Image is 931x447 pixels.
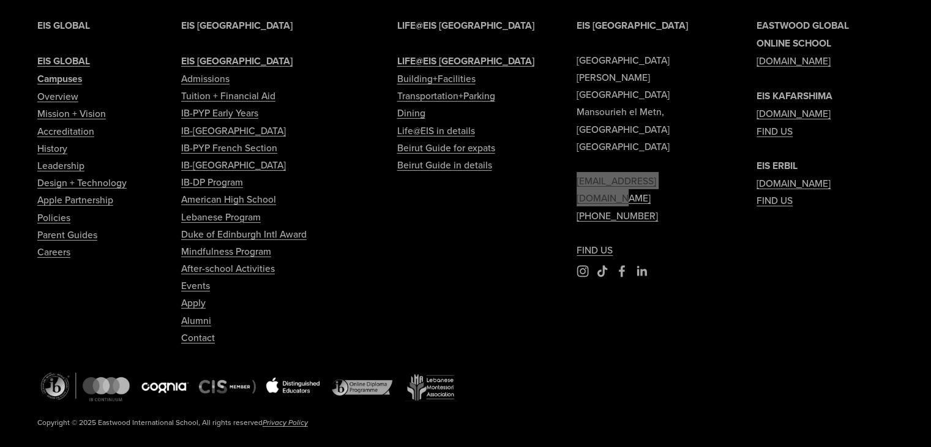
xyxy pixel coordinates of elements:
[37,416,426,429] p: Copyright © 2025 Eastwood International School, All rights reserved
[757,192,793,209] a: FIND US
[181,329,215,346] a: Contact
[263,416,308,429] a: Privacy Policy
[757,18,849,50] strong: EASTWOOD GLOBAL ONLINE SCHOOL
[397,104,425,121] a: Dining
[397,70,475,87] a: Building+Facilities
[616,265,628,277] a: Facebook
[37,157,84,174] a: Leadership
[757,89,832,103] strong: EIS KAFARSHIMA
[37,243,70,260] a: Careers
[397,87,495,104] a: Transportation+Parking
[397,54,534,68] strong: LIFE@EIS [GEOGRAPHIC_DATA]
[263,417,308,427] em: Privacy Policy
[181,70,230,87] a: Admissions
[181,139,277,156] a: IB-PYP French Section
[37,174,127,191] a: Design + Technology
[181,173,243,190] a: IB-DP Program
[397,52,534,70] a: LIFE@EIS [GEOGRAPHIC_DATA]
[37,105,106,122] a: Mission + Vision
[577,17,714,258] p: [GEOGRAPHIC_DATA] [PERSON_NAME][GEOGRAPHIC_DATA] Mansourieh el Metn, [GEOGRAPHIC_DATA] [GEOGRAPHI...
[577,265,589,277] a: Instagram
[37,18,90,32] strong: EIS GLOBAL
[181,208,261,225] a: Lebanese Program
[181,156,286,173] a: IB-[GEOGRAPHIC_DATA]
[181,18,293,32] strong: EIS [GEOGRAPHIC_DATA]
[37,70,82,88] a: Campuses
[757,105,831,122] a: [DOMAIN_NAME]
[181,104,258,121] a: IB-PYP Early Years
[181,242,271,260] a: Mindfulness Program
[37,88,78,105] a: Overview
[577,241,613,258] a: FIND US
[37,52,90,70] a: EIS GLOBAL
[757,52,831,69] a: [DOMAIN_NAME]
[181,52,293,70] a: EIS [GEOGRAPHIC_DATA]
[397,122,474,139] a: Life@EIS in details
[757,175,831,192] a: [DOMAIN_NAME]
[37,140,67,157] a: History
[635,265,648,277] a: LinkedIn
[577,207,658,224] a: [PHONE_NUMBER]
[37,191,113,208] a: Apple Partnership
[757,159,798,173] strong: EIS ERBIL
[596,265,608,277] a: TikTok
[757,122,793,140] a: FIND US
[181,122,286,139] a: IB-[GEOGRAPHIC_DATA]
[37,72,82,86] strong: Campuses
[181,312,211,329] a: Alumni
[181,225,307,242] a: Duke of Edinburgh Intl Award
[397,139,495,156] a: Beirut Guide for expats
[181,277,210,294] a: Events
[577,18,688,32] strong: EIS [GEOGRAPHIC_DATA]
[37,226,97,243] a: Parent Guides
[181,87,275,104] a: Tuition + Financial Aid
[37,209,70,226] a: Policies
[181,294,206,311] a: Apply
[397,156,492,173] a: Beirut Guide in details
[37,54,90,68] strong: EIS GLOBAL
[181,260,275,277] a: After-school Activities
[577,172,714,206] a: [EMAIL_ADDRESS][DOMAIN_NAME]
[397,18,534,32] strong: LIFE@EIS [GEOGRAPHIC_DATA]
[181,190,276,208] a: American High School
[181,54,293,68] strong: EIS [GEOGRAPHIC_DATA]
[37,122,94,140] a: Accreditation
